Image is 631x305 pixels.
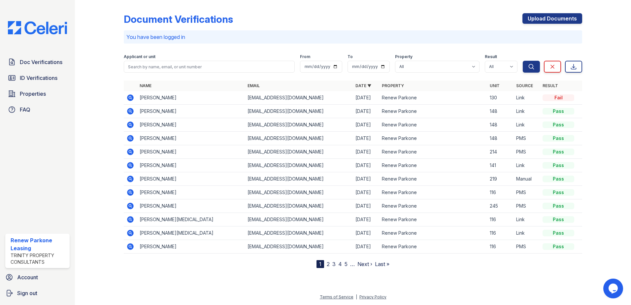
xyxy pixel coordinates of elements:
td: [DATE] [353,213,379,226]
td: PMS [514,145,540,159]
label: To [348,54,353,59]
td: [PERSON_NAME] [137,199,245,213]
a: Date ▼ [355,83,371,88]
td: 219 [487,172,514,186]
td: [PERSON_NAME][MEDICAL_DATA] [137,226,245,240]
td: [DATE] [353,118,379,132]
td: PMS [514,240,540,254]
div: Pass [543,189,574,196]
a: 5 [345,261,348,267]
td: [EMAIL_ADDRESS][DOMAIN_NAME] [245,145,353,159]
a: Property [382,83,404,88]
td: 130 [487,91,514,105]
td: [EMAIL_ADDRESS][DOMAIN_NAME] [245,199,353,213]
div: Pass [543,108,574,115]
a: Last » [375,261,389,267]
td: [DATE] [353,132,379,145]
span: Doc Verifications [20,58,62,66]
iframe: chat widget [603,279,624,298]
td: PMS [514,132,540,145]
td: [EMAIL_ADDRESS][DOMAIN_NAME] [245,132,353,145]
label: Property [395,54,413,59]
div: Renew Parkone Leasing [11,236,67,252]
div: Pass [543,203,574,209]
div: Pass [543,121,574,128]
div: Fail [543,94,574,101]
label: From [300,54,310,59]
td: Renew Parkone [379,91,487,105]
td: 148 [487,118,514,132]
td: [EMAIL_ADDRESS][DOMAIN_NAME] [245,118,353,132]
td: [DATE] [353,172,379,186]
div: Pass [543,149,574,155]
td: [PERSON_NAME] [137,172,245,186]
td: Renew Parkone [379,132,487,145]
td: Renew Parkone [379,105,487,118]
td: 116 [487,186,514,199]
a: Doc Verifications [5,55,70,69]
a: Sign out [3,287,72,300]
td: [PERSON_NAME] [137,240,245,254]
td: [DATE] [353,226,379,240]
a: Upload Documents [522,13,582,24]
div: Pass [543,176,574,182]
td: [EMAIL_ADDRESS][DOMAIN_NAME] [245,213,353,226]
td: Link [514,226,540,240]
span: Properties [20,90,46,98]
a: 4 [338,261,342,267]
a: Account [3,271,72,284]
div: Pass [543,230,574,236]
td: Link [514,91,540,105]
td: [PERSON_NAME] [137,186,245,199]
td: [EMAIL_ADDRESS][DOMAIN_NAME] [245,172,353,186]
td: [EMAIL_ADDRESS][DOMAIN_NAME] [245,159,353,172]
a: FAQ [5,103,70,116]
td: 141 [487,159,514,172]
a: Properties [5,87,70,100]
td: [EMAIL_ADDRESS][DOMAIN_NAME] [245,240,353,254]
td: [PERSON_NAME] [137,159,245,172]
td: Renew Parkone [379,240,487,254]
td: [PERSON_NAME] [137,91,245,105]
span: Account [17,273,38,281]
td: [EMAIL_ADDRESS][DOMAIN_NAME] [245,91,353,105]
div: Pass [543,216,574,223]
td: [DATE] [353,145,379,159]
a: Next › [357,261,372,267]
td: [DATE] [353,105,379,118]
a: Unit [490,83,500,88]
td: [EMAIL_ADDRESS][DOMAIN_NAME] [245,226,353,240]
td: Renew Parkone [379,213,487,226]
a: 2 [327,261,330,267]
td: 116 [487,213,514,226]
div: Pass [543,135,574,142]
div: 1 [316,260,324,268]
td: Link [514,118,540,132]
td: [EMAIL_ADDRESS][DOMAIN_NAME] [245,186,353,199]
div: Pass [543,162,574,169]
td: 116 [487,240,514,254]
td: [EMAIL_ADDRESS][DOMAIN_NAME] [245,105,353,118]
td: [PERSON_NAME][MEDICAL_DATA] [137,213,245,226]
td: [DATE] [353,186,379,199]
a: Privacy Policy [359,294,386,299]
span: … [350,260,355,268]
td: 245 [487,199,514,213]
div: Trinity Property Consultants [11,252,67,265]
input: Search by name, email, or unit number [124,61,295,73]
div: | [356,294,357,299]
td: [DATE] [353,240,379,254]
a: Email [248,83,260,88]
td: PMS [514,199,540,213]
span: ID Verifications [20,74,57,82]
td: Renew Parkone [379,199,487,213]
td: [PERSON_NAME] [137,105,245,118]
img: CE_Logo_Blue-a8612792a0a2168367f1c8372b55b34899dd931a85d93a1a3d3e32e68fde9ad4.png [3,21,72,34]
a: 3 [332,261,336,267]
td: Renew Parkone [379,226,487,240]
td: PMS [514,186,540,199]
td: Renew Parkone [379,118,487,132]
td: [DATE] [353,199,379,213]
span: FAQ [20,106,30,114]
